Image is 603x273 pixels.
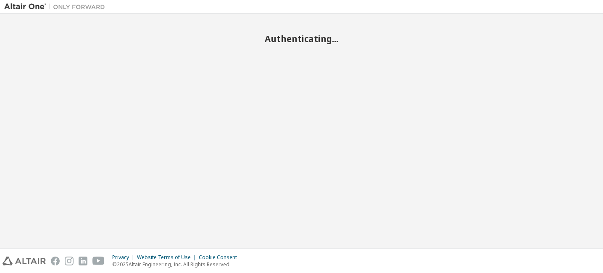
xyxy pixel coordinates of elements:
img: linkedin.svg [79,257,87,265]
p: © 2025 Altair Engineering, Inc. All Rights Reserved. [112,261,242,268]
img: instagram.svg [65,257,74,265]
div: Website Terms of Use [137,254,199,261]
img: youtube.svg [92,257,105,265]
img: facebook.svg [51,257,60,265]
h2: Authenticating... [4,33,599,44]
img: altair_logo.svg [3,257,46,265]
div: Privacy [112,254,137,261]
div: Cookie Consent [199,254,242,261]
img: Altair One [4,3,109,11]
